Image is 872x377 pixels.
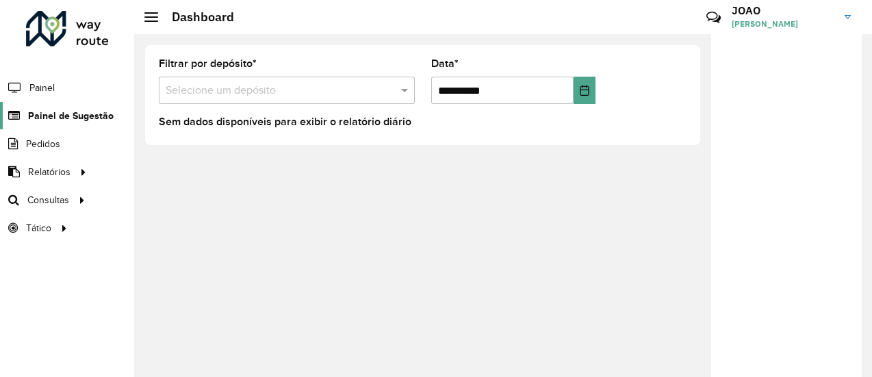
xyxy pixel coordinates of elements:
button: Choose Date [574,77,595,104]
span: Consultas [27,193,69,207]
label: Data [431,55,459,72]
span: Painel de Sugestão [28,109,114,123]
h2: Dashboard [158,10,234,25]
span: Relatórios [28,165,70,179]
label: Filtrar por depósito [159,55,257,72]
span: [PERSON_NAME] [732,18,834,30]
span: Tático [26,221,51,235]
a: Contato Rápido [699,3,728,32]
h3: JOAO [732,4,834,17]
span: Pedidos [26,137,60,151]
label: Sem dados disponíveis para exibir o relatório diário [159,114,411,130]
span: Painel [29,81,55,95]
